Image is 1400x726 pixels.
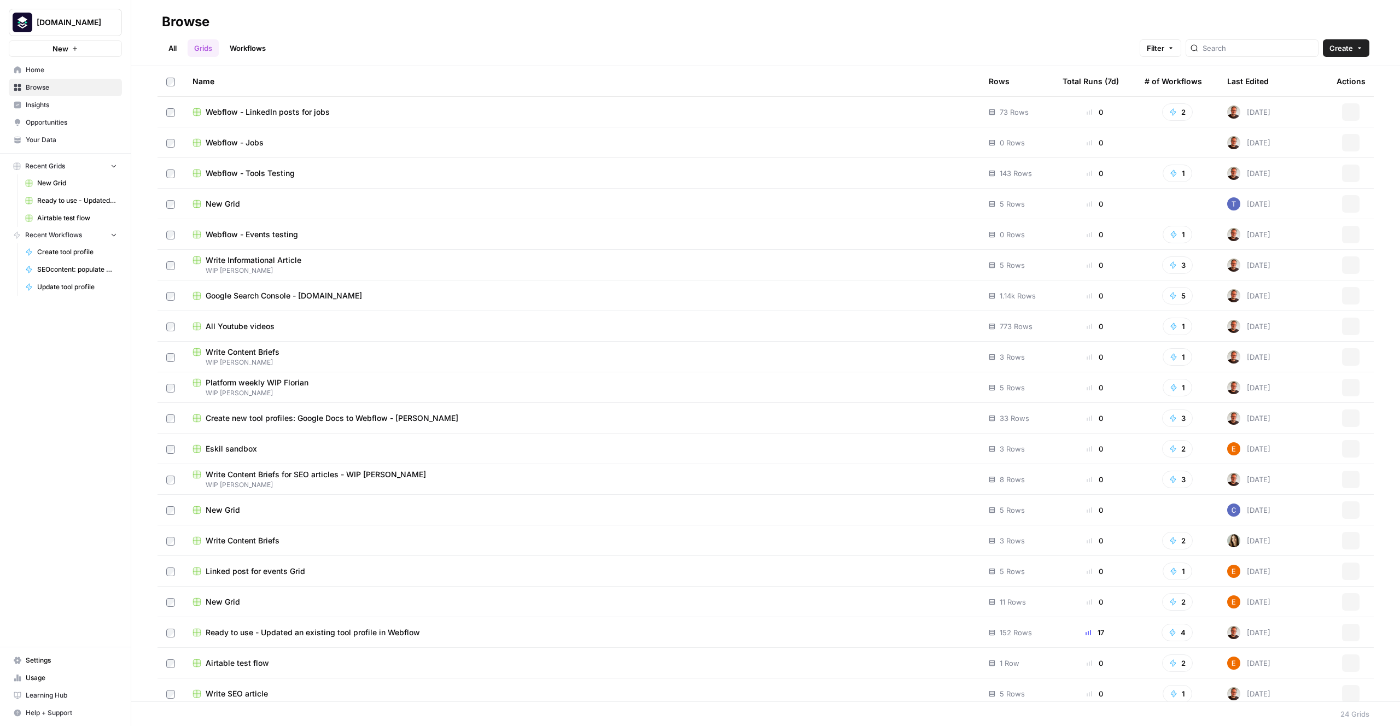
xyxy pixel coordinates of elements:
div: 0 [1063,413,1127,424]
span: 5 Rows [1000,382,1025,393]
div: [DATE] [1227,320,1270,333]
span: Ready to use - Updated an existing tool profile in Webflow [206,627,420,638]
span: New Grid [37,178,117,188]
img: 7yh4f7yqoxsoswhh0om4cccohj23 [1227,657,1240,670]
button: Help + Support [9,704,122,722]
span: Update tool profile [37,282,117,292]
div: 24 Grids [1340,709,1369,719]
img: 05r7orzsl0v58yrl68db1q04vvfj [1227,320,1240,333]
span: New Grid [206,596,240,607]
a: Write Content BriefsWIP [PERSON_NAME] [192,347,971,367]
button: Recent Grids [9,158,122,174]
div: Last Edited [1227,66,1269,96]
a: Grids [188,39,219,57]
div: # of Workflows [1145,66,1202,96]
div: 0 [1063,229,1127,240]
span: 5 Rows [1000,198,1025,209]
span: 5 Rows [1000,688,1025,699]
div: [DATE] [1227,442,1270,455]
span: SEOcontent: populate missing database fields [37,265,117,274]
div: 0 [1063,474,1127,485]
span: Airtable test flow [37,213,117,223]
span: 73 Rows [1000,107,1029,118]
div: 0 [1063,443,1127,454]
span: Write Content Briefs [206,347,279,358]
img: 05r7orzsl0v58yrl68db1q04vvfj [1227,106,1240,119]
button: 1 [1163,563,1192,580]
div: [DATE] [1227,350,1270,364]
button: 5 [1162,287,1193,305]
div: Browse [162,13,209,31]
div: [DATE] [1227,228,1270,241]
span: Airtable test flow [206,658,269,669]
span: WIP [PERSON_NAME] [192,266,971,276]
a: Settings [9,652,122,669]
img: 05r7orzsl0v58yrl68db1q04vvfj [1227,626,1240,639]
button: Filter [1140,39,1181,57]
img: 05r7orzsl0v58yrl68db1q04vvfj [1227,350,1240,364]
span: Usage [26,673,117,683]
span: Webflow - Events testing [206,229,298,240]
a: Webflow - Tools Testing [192,168,971,179]
span: [DOMAIN_NAME] [37,17,103,28]
button: 3 [1162,409,1193,427]
img: 05r7orzsl0v58yrl68db1q04vvfj [1227,136,1240,149]
span: Eskil sandbox [206,443,257,454]
img: 05r7orzsl0v58yrl68db1q04vvfj [1227,412,1240,425]
div: 0 [1063,107,1127,118]
span: 3 Rows [1000,352,1025,362]
img: 7bvze6beq0vpcz2vu6pr5dwnfhb1 [1227,503,1240,517]
span: 8 Rows [1000,474,1025,485]
button: 2 [1162,654,1193,672]
div: Total Runs (7d) [1063,66,1119,96]
span: 3 Rows [1000,535,1025,546]
a: Browse [9,79,122,96]
a: Create new tool profiles: Google Docs to Webflow - [PERSON_NAME] [192,413,971,424]
div: 17 [1063,627,1127,638]
div: [DATE] [1227,381,1270,394]
a: Insights [9,96,122,114]
span: Opportunities [26,118,117,127]
div: [DATE] [1227,106,1270,119]
div: 0 [1063,198,1127,209]
span: 5 Rows [1000,260,1025,271]
span: 0 Rows [1000,229,1025,240]
span: 152 Rows [1000,627,1032,638]
button: Workspace: Platformengineering.org [9,9,122,36]
div: [DATE] [1227,167,1270,180]
a: Platform weekly WIP FlorianWIP [PERSON_NAME] [192,377,971,398]
a: Learning Hub [9,687,122,704]
span: Recent Grids [25,161,65,171]
div: 0 [1063,290,1127,301]
span: 11 Rows [1000,596,1026,607]
div: 0 [1063,260,1127,271]
span: Learning Hub [26,690,117,700]
a: Workflows [223,39,272,57]
span: Write Informational Article [206,255,301,266]
a: Ready to use - Updated an existing tool profile in Webflow [192,627,971,638]
span: 143 Rows [1000,168,1032,179]
a: Webflow - Events testing [192,229,971,240]
div: [DATE] [1227,657,1270,670]
span: Home [26,65,117,75]
span: 3 Rows [1000,443,1025,454]
span: Write Content Briefs [206,535,279,546]
a: Write Content Briefs [192,535,971,546]
div: Actions [1337,66,1366,96]
div: 0 [1063,596,1127,607]
span: WIP [PERSON_NAME] [192,480,971,490]
span: Webflow - Tools Testing [206,168,295,179]
div: 0 [1063,137,1127,148]
a: Airtable test flow [20,209,122,227]
span: New Grid [206,505,240,516]
div: 0 [1063,566,1127,577]
div: Rows [989,66,1010,96]
button: 2 [1162,103,1193,121]
div: [DATE] [1227,503,1270,517]
div: [DATE] [1227,595,1270,608]
span: Create [1329,43,1353,54]
div: [DATE] [1227,626,1270,639]
span: New Grid [206,198,240,209]
span: Settings [26,655,117,665]
span: Google Search Console - [DOMAIN_NAME] [206,290,362,301]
